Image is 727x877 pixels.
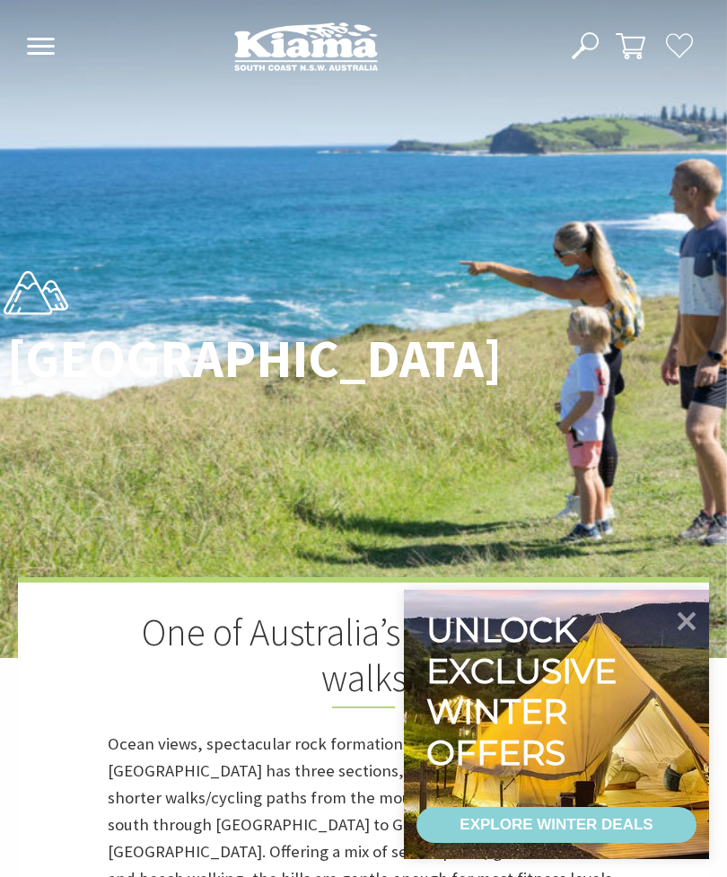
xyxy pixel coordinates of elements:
[426,610,625,773] div: Unlock exclusive winter offers
[108,610,619,708] h2: One of Australia’s most scenic walks
[416,807,696,843] a: EXPLORE WINTER DEALS
[460,807,653,843] div: EXPLORE WINTER DEALS
[234,22,378,71] img: Kiama Logo
[7,329,514,388] h1: [GEOGRAPHIC_DATA]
